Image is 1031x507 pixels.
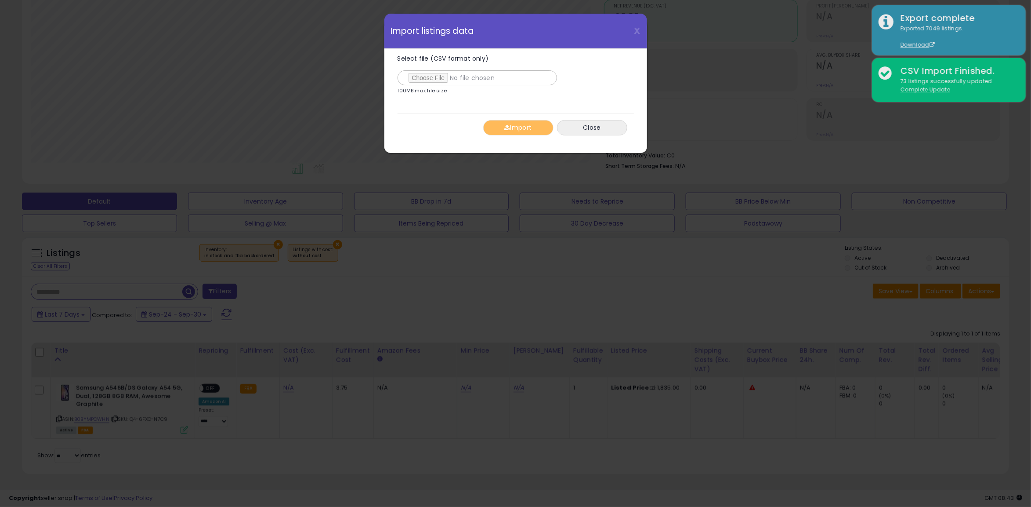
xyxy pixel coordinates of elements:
[634,25,640,37] span: X
[894,77,1019,94] div: 73 listings successfully updated.
[483,120,553,135] button: Import
[901,41,935,48] a: Download
[894,65,1019,77] div: CSV Import Finished.
[894,12,1019,25] div: Export complete
[557,120,627,135] button: Close
[391,27,474,35] span: Import listings data
[901,86,950,93] u: Complete Update
[894,25,1019,49] div: Exported 7049 listings.
[398,88,447,93] p: 100MB max file size
[398,54,489,63] span: Select file (CSV format only)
